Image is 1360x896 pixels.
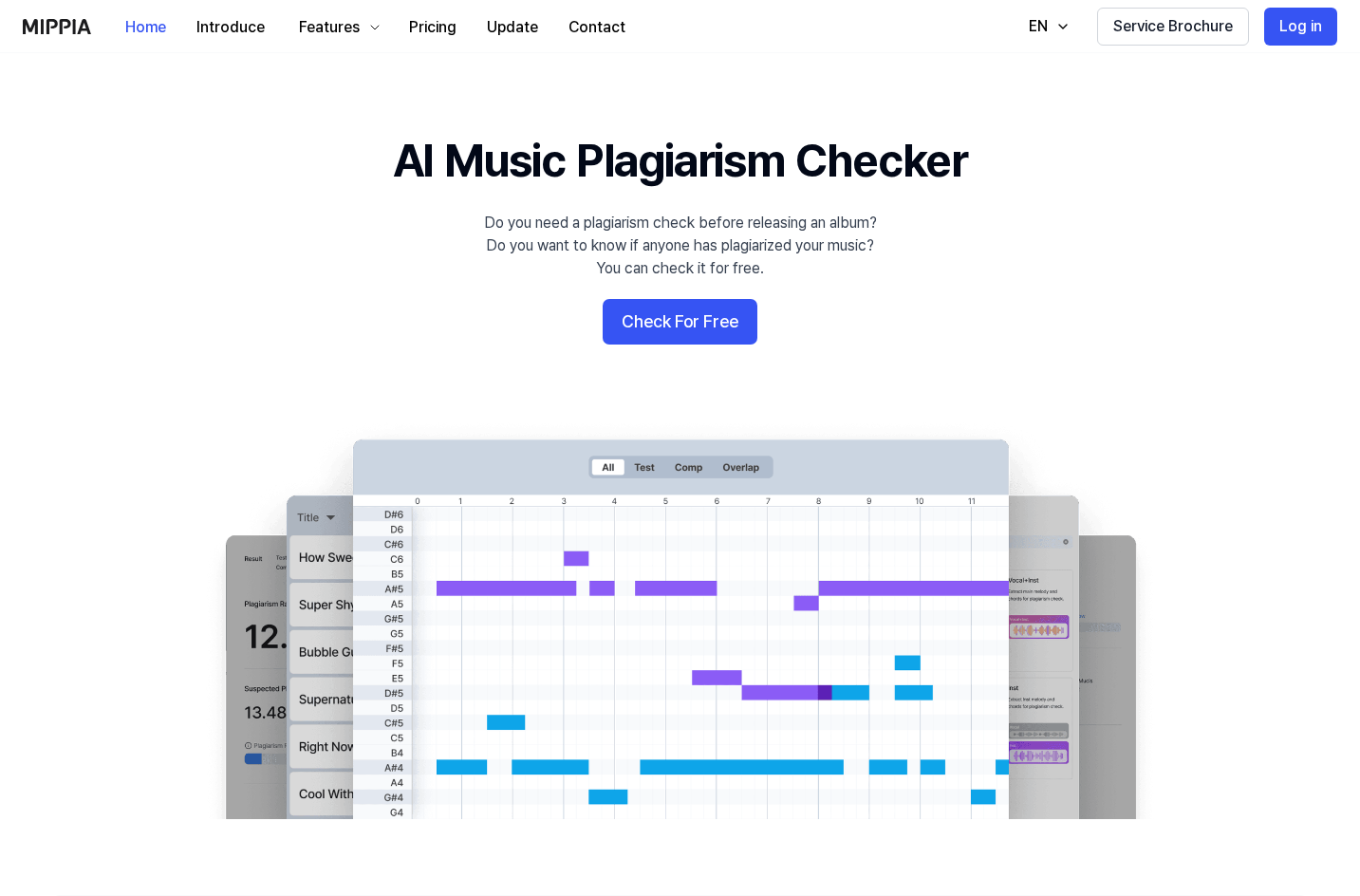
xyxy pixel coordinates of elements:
button: Contact [553,9,641,47]
button: Pricing [394,9,472,47]
button: Introduce [181,9,280,47]
button: Features [280,9,394,47]
button: Home [110,9,181,47]
div: Do you need a plagiarism check before releasing an album? Do you want to know if anyone has plagi... [484,212,877,280]
a: Update [472,1,553,53]
button: EN [1010,8,1082,46]
button: Update [472,9,553,47]
div: EN [1025,15,1052,38]
button: Check For Free [603,299,757,345]
button: Service Brochure [1097,8,1249,46]
div: Features [295,16,363,39]
img: main Image [187,420,1174,819]
img: logo [23,19,91,34]
button: Log in [1264,8,1337,46]
a: Home [110,1,181,53]
h1: AI Music Plagiarism Checker [393,129,967,193]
